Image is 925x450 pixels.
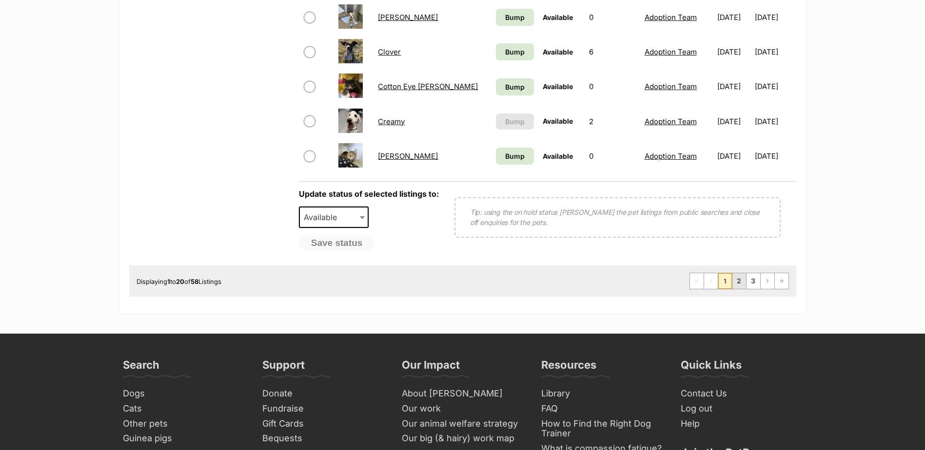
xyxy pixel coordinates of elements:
[378,151,438,161] a: [PERSON_NAME]
[505,47,525,57] span: Bump
[713,35,754,69] td: [DATE]
[645,82,697,91] a: Adoption Team
[398,386,528,401] a: About [PERSON_NAME]
[645,47,697,56] a: Adoption Team
[713,0,754,34] td: [DATE]
[378,13,438,22] a: [PERSON_NAME]
[585,35,639,69] td: 6
[505,151,525,161] span: Bump
[585,70,639,103] td: 0
[398,401,528,416] a: Our work
[299,189,439,199] label: Update status of selected listings to:
[398,431,528,446] a: Our big (& hairy) work map
[378,82,478,91] a: Cotton Eye [PERSON_NAME]
[713,70,754,103] td: [DATE]
[732,273,746,289] a: Page 2
[585,0,639,34] td: 0
[543,152,573,160] span: Available
[505,82,525,92] span: Bump
[119,431,249,446] a: Guinea pigs
[543,13,573,21] span: Available
[704,273,718,289] span: Previous page
[300,210,347,224] span: Available
[378,47,401,56] a: Clover
[713,139,754,173] td: [DATE]
[645,151,697,161] a: Adoption Team
[496,148,533,165] a: Bump
[537,416,667,441] a: How to Find the Right Dog Trainer
[258,401,388,416] a: Fundraise
[677,416,807,431] a: Help
[496,9,533,26] a: Bump
[541,358,596,377] h3: Resources
[537,401,667,416] a: FAQ
[470,207,765,227] p: Tip: using the on hold status [PERSON_NAME] the pet listings from public searches and close off e...
[689,273,789,289] nav: Pagination
[775,273,788,289] a: Last page
[713,105,754,138] td: [DATE]
[402,358,460,377] h3: Our Impact
[176,278,184,285] strong: 20
[645,117,697,126] a: Adoption Team
[167,278,170,285] strong: 1
[258,431,388,446] a: Bequests
[543,82,573,91] span: Available
[690,273,704,289] span: First page
[677,386,807,401] a: Contact Us
[191,278,198,285] strong: 58
[543,117,573,125] span: Available
[681,358,742,377] h3: Quick Links
[755,0,795,34] td: [DATE]
[119,416,249,431] a: Other pets
[718,273,732,289] span: Page 1
[262,358,305,377] h3: Support
[755,139,795,173] td: [DATE]
[123,358,159,377] h3: Search
[398,416,528,431] a: Our animal welfare strategy
[505,116,525,127] span: Bump
[645,13,697,22] a: Adoption Team
[299,235,375,251] button: Save status
[677,401,807,416] a: Log out
[258,416,388,431] a: Gift Cards
[585,139,639,173] td: 0
[747,273,760,289] a: Page 3
[496,113,533,130] button: Bump
[299,206,369,228] span: Available
[505,12,525,22] span: Bump
[543,48,573,56] span: Available
[119,386,249,401] a: Dogs
[537,386,667,401] a: Library
[585,105,639,138] td: 2
[258,386,388,401] a: Donate
[755,105,795,138] td: [DATE]
[119,401,249,416] a: Cats
[496,78,533,95] a: Bump
[378,117,405,126] a: Creamy
[137,278,221,285] span: Displaying to of Listings
[755,35,795,69] td: [DATE]
[755,70,795,103] td: [DATE]
[761,273,774,289] a: Next page
[496,43,533,60] a: Bump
